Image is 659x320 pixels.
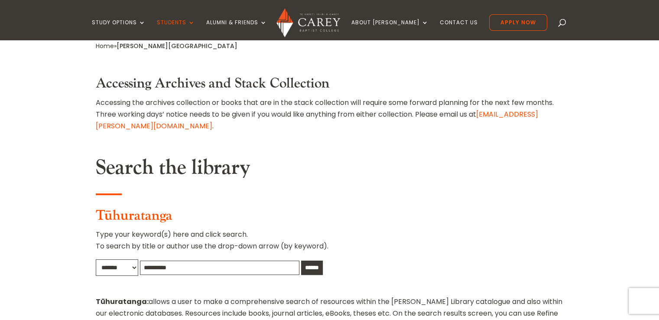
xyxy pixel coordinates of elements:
[96,42,114,50] a: Home
[276,8,340,37] img: Carey Baptist College
[157,20,195,40] a: Students
[96,155,564,185] h2: Search the library
[96,297,149,307] strong: Tūhuratanga:
[96,75,564,96] h3: Accessing Archives and Stack Collection
[117,42,237,50] span: [PERSON_NAME][GEOGRAPHIC_DATA]
[92,20,146,40] a: Study Options
[96,229,564,259] p: Type your keyword(s) here and click search. To search by title or author use the drop-down arrow ...
[440,20,478,40] a: Contact Us
[96,42,237,50] span: »
[351,20,429,40] a: About [PERSON_NAME]
[206,20,267,40] a: Alumni & Friends
[489,14,547,31] a: Apply Now
[96,97,564,132] p: Accessing the archives collection or books that are in the stack collection will require some for...
[96,208,564,229] h3: Tūhuratanga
